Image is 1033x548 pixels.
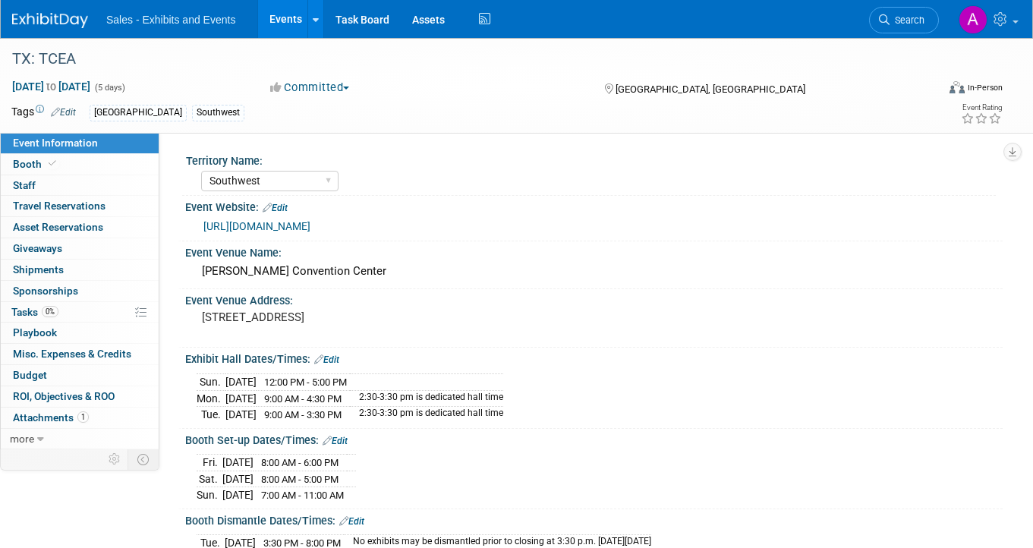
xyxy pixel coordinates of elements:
[11,104,76,121] td: Tags
[13,221,103,233] span: Asset Reservations
[263,203,288,213] a: Edit
[49,159,56,168] i: Booth reservation complete
[11,80,91,93] span: [DATE] [DATE]
[13,137,98,149] span: Event Information
[185,429,1003,449] div: Booth Set-up Dates/Times:
[186,150,996,168] div: Territory Name:
[128,449,159,469] td: Toggle Event Tabs
[202,310,509,324] pre: [STREET_ADDRESS]
[222,487,254,503] td: [DATE]
[185,241,1003,260] div: Event Venue Name:
[1,429,159,449] a: more
[261,474,339,485] span: 8:00 AM - 5:00 PM
[197,407,225,423] td: Tue.
[13,285,78,297] span: Sponsorships
[1,408,159,428] a: Attachments1
[967,82,1003,93] div: In-Person
[1,238,159,259] a: Giveaways
[869,7,939,33] a: Search
[1,196,159,216] a: Travel Reservations
[1,217,159,238] a: Asset Reservations
[197,455,222,471] td: Fri.
[1,281,159,301] a: Sponsorships
[890,14,924,26] span: Search
[339,516,364,527] a: Edit
[264,409,342,420] span: 9:00 AM - 3:30 PM
[1,154,159,175] a: Booth
[314,354,339,365] a: Edit
[856,79,1003,102] div: Event Format
[42,306,58,317] span: 0%
[1,133,159,153] a: Event Information
[13,200,106,212] span: Travel Reservations
[222,471,254,487] td: [DATE]
[323,436,348,446] a: Edit
[13,390,115,402] span: ROI, Objectives & ROO
[225,390,257,407] td: [DATE]
[13,348,131,360] span: Misc. Expenses & Credits
[185,289,1003,308] div: Event Venue Address:
[185,348,1003,367] div: Exhibit Hall Dates/Times:
[1,302,159,323] a: Tasks0%
[222,455,254,471] td: [DATE]
[13,158,59,170] span: Booth
[264,376,347,388] span: 12:00 PM - 5:00 PM
[961,104,1002,112] div: Event Rating
[1,260,159,280] a: Shipments
[90,105,187,121] div: [GEOGRAPHIC_DATA]
[950,81,965,93] img: Format-Inperson.png
[13,263,64,276] span: Shipments
[197,471,222,487] td: Sat.
[13,242,62,254] span: Giveaways
[44,80,58,93] span: to
[1,386,159,407] a: ROI, Objectives & ROO
[197,487,222,503] td: Sun.
[13,179,36,191] span: Staff
[225,407,257,423] td: [DATE]
[197,390,225,407] td: Mon.
[1,365,159,386] a: Budget
[959,5,987,34] img: Alexandra Horne
[11,306,58,318] span: Tasks
[1,175,159,196] a: Staff
[13,369,47,381] span: Budget
[261,490,344,501] span: 7:00 AM - 11:00 AM
[51,107,76,118] a: Edit
[350,390,503,407] td: 2:30-3:30 pm is dedicated hall time
[13,326,57,339] span: Playbook
[7,46,918,73] div: TX: TCEA
[1,344,159,364] a: Misc. Expenses & Credits
[261,457,339,468] span: 8:00 AM - 6:00 PM
[12,13,88,28] img: ExhibitDay
[350,407,503,423] td: 2:30-3:30 pm is dedicated hall time
[93,83,125,93] span: (5 days)
[192,105,244,121] div: Southwest
[102,449,128,469] td: Personalize Event Tab Strip
[1,323,159,343] a: Playbook
[265,80,355,96] button: Committed
[185,196,1003,216] div: Event Website:
[106,14,235,26] span: Sales - Exhibits and Events
[185,509,1003,529] div: Booth Dismantle Dates/Times:
[264,393,342,405] span: 9:00 AM - 4:30 PM
[203,220,310,232] a: [URL][DOMAIN_NAME]
[197,260,991,283] div: [PERSON_NAME] Convention Center
[197,373,225,390] td: Sun.
[616,83,805,95] span: [GEOGRAPHIC_DATA], [GEOGRAPHIC_DATA]
[13,411,89,424] span: Attachments
[225,373,257,390] td: [DATE]
[77,411,89,423] span: 1
[10,433,34,445] span: more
